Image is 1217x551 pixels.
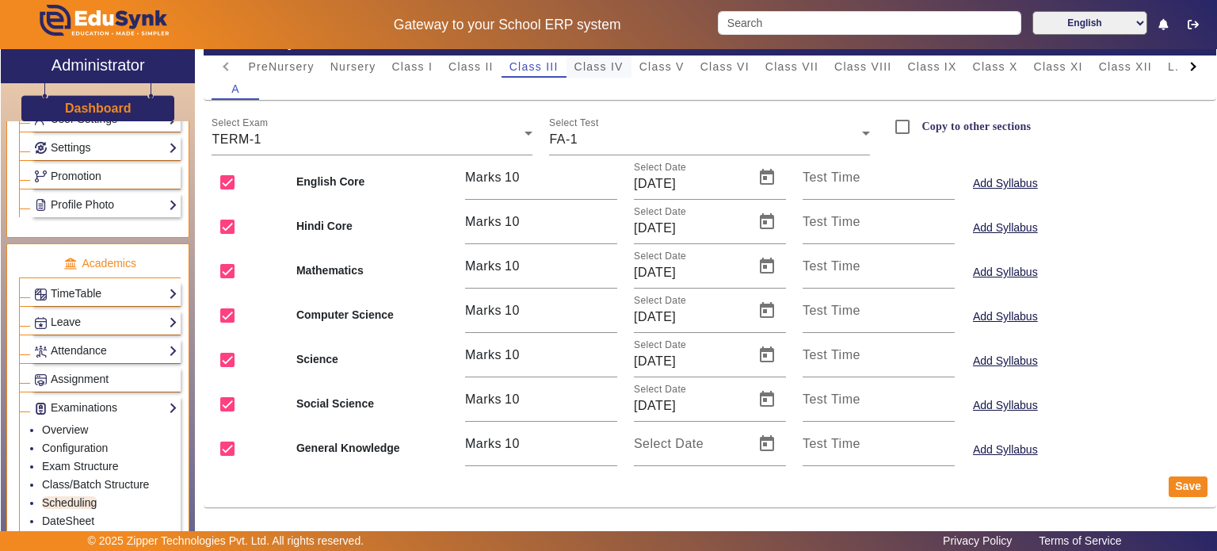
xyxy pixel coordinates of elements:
[248,61,314,72] span: PreNursery
[700,61,750,72] span: Class VI
[765,61,818,72] span: Class VII
[296,396,448,412] b: Social Science
[971,307,1040,327] button: Add Syllabus
[212,118,268,128] mat-label: Select Exam
[748,336,786,374] button: Open calendar
[748,381,786,419] button: Open calendar
[42,423,88,436] a: Overview
[509,61,559,72] span: Class III
[634,352,745,371] input: Select Date
[88,533,364,549] p: © 2025 Zipper Technologies Pvt. Ltd. All rights reserved.
[34,167,177,186] a: Promotion
[296,440,448,457] b: General Knowledge
[1169,476,1207,497] button: Save
[803,170,860,184] mat-label: Test Time
[639,61,685,72] span: Class V
[296,351,448,368] b: Science
[51,373,109,385] span: Assignment
[549,118,599,128] mat-label: Select Test
[634,251,686,262] mat-label: Select Date
[465,304,502,317] span: Marks
[718,11,1021,35] input: Search
[465,348,502,362] span: Marks
[1034,61,1083,72] span: Class XI
[971,218,1040,238] button: Add Syllabus
[971,174,1040,193] button: Add Syllabus
[907,61,956,72] span: Class IX
[296,262,448,279] b: Mathematics
[803,352,955,371] input: Test Time
[748,292,786,330] button: Open calendar
[634,296,686,306] mat-label: Select Date
[748,159,786,197] button: Open calendar
[748,247,786,285] button: Open calendar
[35,374,47,386] img: Assignments.png
[212,132,261,146] span: TERM-1
[634,207,686,217] mat-label: Select Date
[634,308,745,327] input: Select Date
[1168,61,1205,72] span: L.K.G.
[803,263,955,282] input: Test Time
[803,304,860,317] mat-label: Test Time
[574,61,624,72] span: Class IV
[42,496,97,509] a: Scheduling
[973,61,1018,72] span: Class X
[52,55,145,75] h2: Administrator
[64,100,132,117] a: Dashboard
[634,219,745,238] input: Select Date
[634,340,686,350] mat-label: Select Date
[63,257,78,271] img: academic.png
[803,259,860,273] mat-label: Test Time
[1031,530,1129,551] a: Terms of Service
[834,61,891,72] span: Class VIII
[448,61,494,72] span: Class II
[19,255,181,272] p: Academics
[634,396,745,415] input: Select Date
[465,437,502,450] span: Marks
[971,396,1040,415] button: Add Syllabus
[296,218,448,235] b: Hindi Core
[42,478,149,491] a: Class/Batch Structure
[971,262,1040,282] button: Add Syllabus
[748,203,786,241] button: Open calendar
[803,396,955,415] input: Test Time
[1,49,195,83] a: Administrator
[296,307,448,323] b: Computer Science
[803,219,955,238] input: Test Time
[803,437,860,450] mat-label: Test Time
[465,392,502,406] span: Marks
[1099,61,1152,72] span: Class XII
[634,437,704,450] mat-label: Select Date
[803,308,955,327] input: Test Time
[918,120,1031,133] label: Copy to other sections
[330,61,376,72] span: Nursery
[803,174,955,193] input: Test Time
[65,101,132,116] h3: Dashboard
[971,440,1040,460] button: Add Syllabus
[465,215,502,228] span: Marks
[42,515,94,527] a: DateSheet
[231,83,240,94] span: A
[465,170,502,184] span: Marks
[803,441,955,460] input: Test Time
[971,351,1040,371] button: Add Syllabus
[803,348,860,362] mat-label: Test Time
[51,170,101,182] span: Promotion
[313,17,701,33] h5: Gateway to your School ERP system
[803,215,860,228] mat-label: Test Time
[42,442,108,454] a: Configuration
[296,174,448,190] b: English Core
[634,174,745,193] input: Select Date
[748,425,786,463] button: Open calendar
[935,530,1020,551] a: Privacy Policy
[634,163,686,173] mat-label: Select Date
[549,132,578,146] span: FA-1
[634,263,745,282] input: Select Date
[35,170,47,182] img: Branchoperations.png
[392,61,433,72] span: Class I
[803,392,860,406] mat-label: Test Time
[634,385,686,395] mat-label: Select Date
[42,460,118,473] a: Exam Structure
[34,370,177,388] a: Assignment
[465,259,502,273] span: Marks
